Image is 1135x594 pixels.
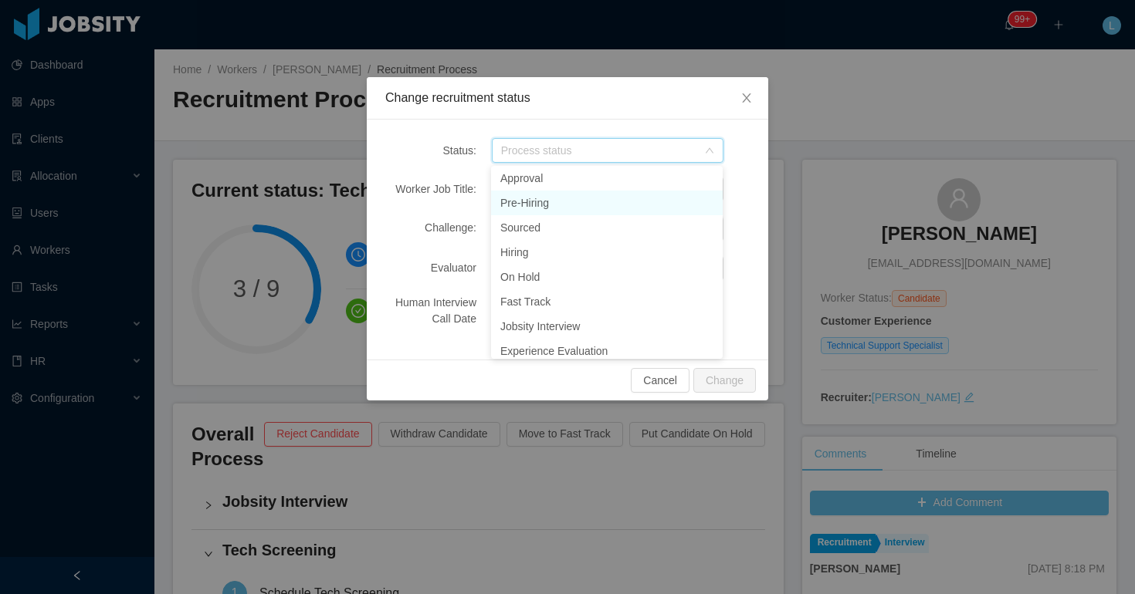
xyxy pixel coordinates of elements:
[725,77,768,120] button: Close
[705,146,714,157] i: icon: down
[385,181,476,197] div: Worker Job Title:
[491,265,723,289] li: On Hold
[385,220,476,236] div: Challenge:
[491,289,723,314] li: Fast Track
[385,260,476,276] div: Evaluator
[740,92,753,104] i: icon: close
[631,368,689,393] button: Cancel
[491,339,723,363] li: Experience Evaluation
[385,89,750,106] div: Change recruitment status
[491,240,723,265] li: Hiring
[491,191,723,215] li: Pre-Hiring
[491,314,723,339] li: Jobsity Interview
[491,215,723,240] li: Sourced
[385,295,476,327] div: Human Interview Call Date
[491,166,723,191] li: Approval
[385,143,476,159] div: Status:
